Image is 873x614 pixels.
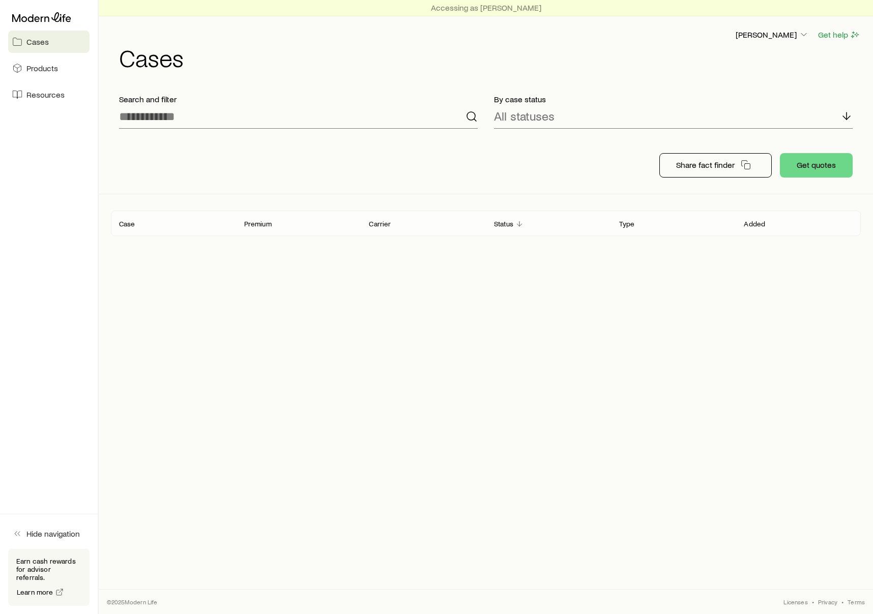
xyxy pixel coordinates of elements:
p: Earn cash rewards for advisor referrals. [16,557,81,581]
span: Products [26,63,58,73]
a: Cases [8,31,90,53]
h1: Cases [119,45,861,70]
button: Hide navigation [8,522,90,545]
p: Accessing as [PERSON_NAME] [431,3,541,13]
p: Added [744,220,765,228]
p: © 2025 Modern Life [107,598,158,606]
p: Status [494,220,513,228]
button: [PERSON_NAME] [735,29,809,41]
p: [PERSON_NAME] [736,30,809,40]
p: By case status [494,94,853,104]
p: Share fact finder [676,160,735,170]
a: Privacy [818,598,837,606]
span: • [812,598,814,606]
div: Client cases [111,211,861,236]
p: Carrier [369,220,391,228]
p: Search and filter [119,94,478,104]
span: Hide navigation [26,529,80,539]
a: Licenses [783,598,807,606]
p: Premium [244,220,272,228]
a: Resources [8,83,90,106]
div: Earn cash rewards for advisor referrals.Learn more [8,549,90,606]
p: Case [119,220,135,228]
span: Cases [26,37,49,47]
a: Products [8,57,90,79]
button: Get quotes [780,153,853,178]
span: Resources [26,90,65,100]
button: Share fact finder [659,153,772,178]
p: Type [619,220,635,228]
a: Terms [848,598,865,606]
button: Get help [818,29,861,41]
p: All statuses [494,109,555,123]
span: Learn more [17,589,53,596]
span: • [841,598,843,606]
